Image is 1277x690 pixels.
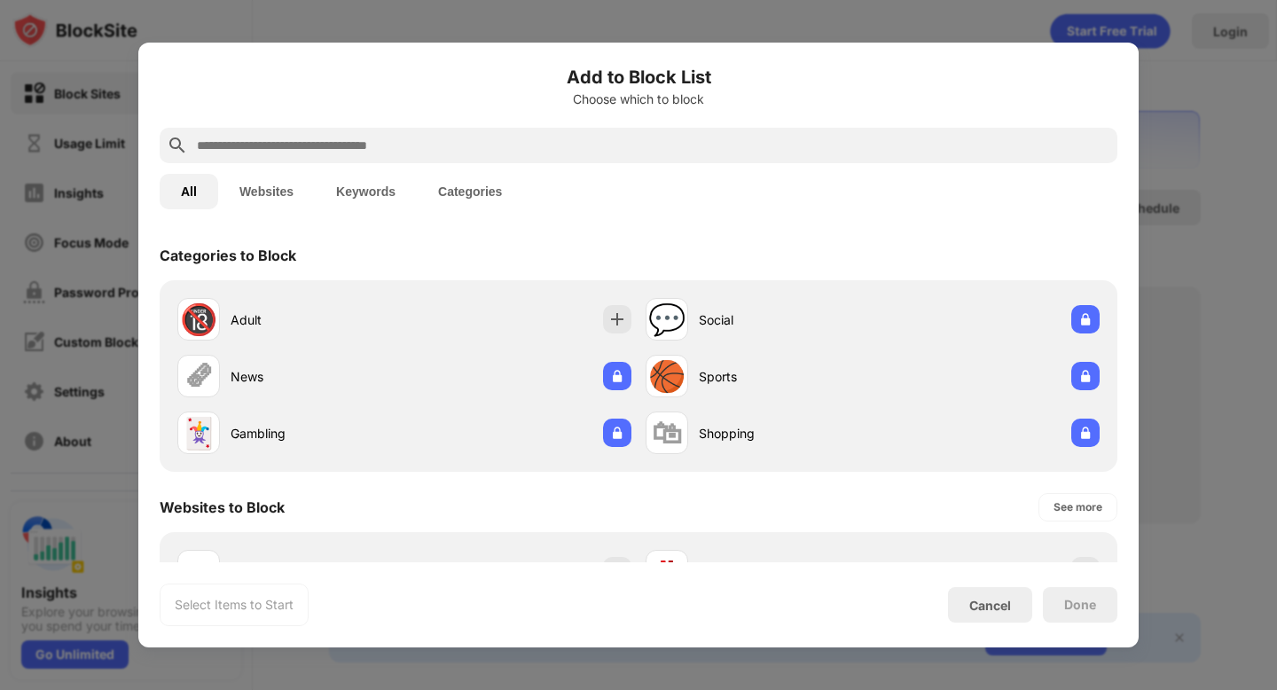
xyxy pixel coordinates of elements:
div: Shopping [699,424,873,443]
img: favicons [188,561,209,582]
div: News [231,367,404,386]
div: Adult [231,310,404,329]
h6: Add to Block List [160,64,1117,90]
div: 🗞 [184,358,214,395]
div: 🃏 [180,415,217,451]
div: 💬 [648,302,686,338]
div: Websites to Block [160,498,285,516]
div: 🏀 [648,358,686,395]
div: See more [1054,498,1102,516]
div: Sports [699,367,873,386]
div: Choose which to block [160,92,1117,106]
div: Cancel [969,598,1011,613]
div: Social [699,310,873,329]
div: Select Items to Start [175,596,294,614]
div: 🛍 [652,415,682,451]
div: Gambling [231,424,404,443]
img: favicons [656,561,678,582]
button: Websites [218,174,315,209]
button: Keywords [315,174,417,209]
div: Done [1064,598,1096,612]
img: search.svg [167,135,188,156]
button: All [160,174,218,209]
div: 🔞 [180,302,217,338]
div: [DOMAIN_NAME] [231,562,404,581]
div: Categories to Block [160,247,296,264]
button: Categories [417,174,523,209]
div: [DOMAIN_NAME] [699,562,873,581]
